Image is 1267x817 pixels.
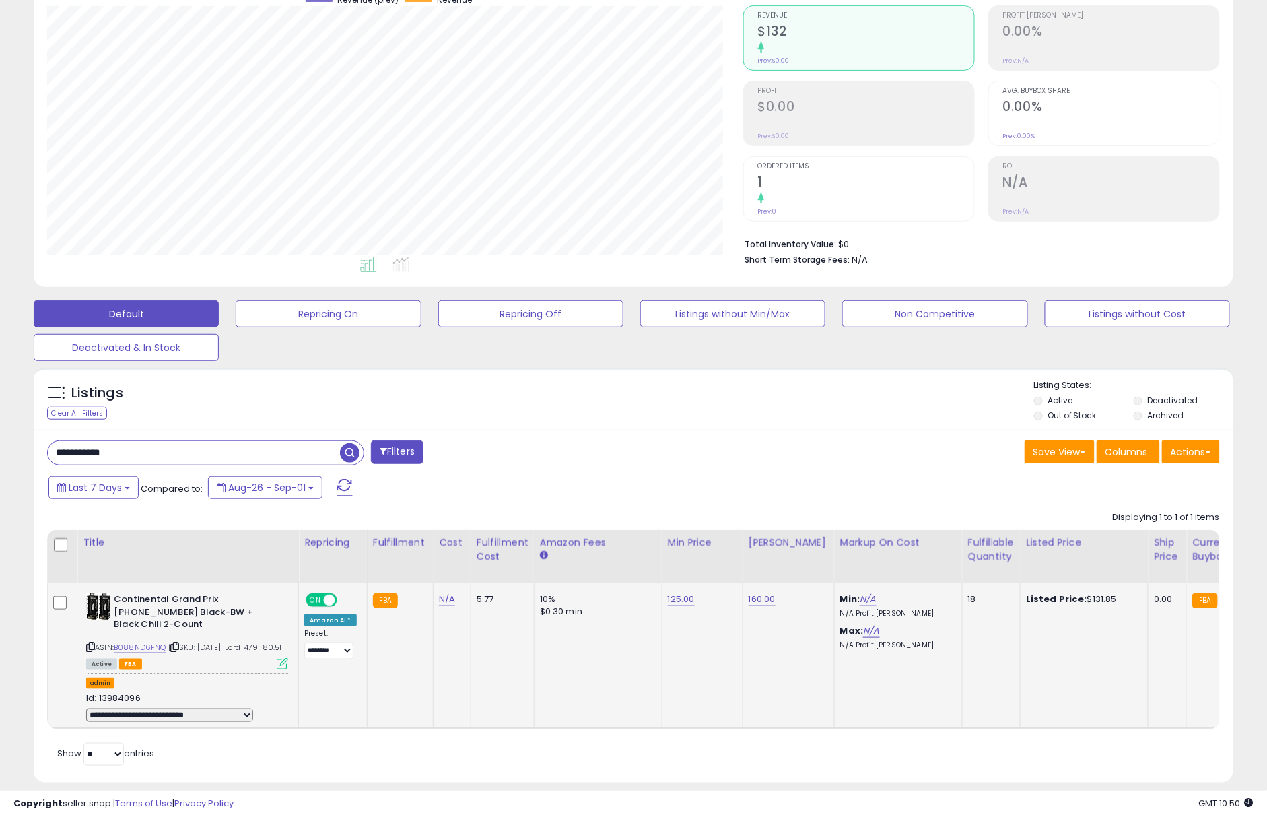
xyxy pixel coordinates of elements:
a: Privacy Policy [174,797,234,810]
button: Save View [1025,440,1095,463]
button: Non Competitive [842,300,1027,327]
div: $0.30 min [540,606,652,618]
span: | SKU: [DATE]-Lord-479-80.51 [168,642,282,653]
div: $131.85 [1026,593,1138,606]
div: Cost [439,535,465,550]
small: Amazon Fees. [540,550,548,562]
label: Out of Stock [1048,410,1097,421]
small: Prev: $0.00 [758,132,790,140]
small: Prev: 0.00% [1003,132,1035,140]
p: N/A Profit [PERSON_NAME] [840,609,952,618]
div: [PERSON_NAME] [749,535,829,550]
button: Last 7 Days [48,476,139,499]
button: Columns [1097,440,1160,463]
div: Markup on Cost [840,535,957,550]
h2: $132 [758,24,974,42]
a: N/A [863,624,879,638]
span: Avg. Buybox Share [1003,88,1219,95]
button: Repricing Off [438,300,623,327]
b: Continental Grand Prix [PHONE_NUMBER] Black-BW + Black Chili 2-Count [114,593,277,634]
h2: N/A [1003,174,1219,193]
button: Aug-26 - Sep-01 [208,476,322,499]
label: Archived [1147,410,1184,421]
p: N/A Profit [PERSON_NAME] [840,641,952,650]
button: admin [86,678,114,689]
span: Profit [PERSON_NAME] [1003,12,1219,20]
button: Listings without Min/Max [640,300,825,327]
button: Listings without Cost [1045,300,1230,327]
span: N/A [852,253,868,266]
h5: Listings [71,384,123,403]
div: Current Buybox Price [1192,535,1262,564]
li: $0 [745,235,1210,251]
div: Amazon AI * [304,614,357,626]
span: Revenue [758,12,974,20]
a: Terms of Use [115,797,172,810]
small: Prev: N/A [1003,57,1029,65]
b: Total Inventory Value: [745,238,837,250]
div: Fulfillment [373,535,427,550]
div: 0.00 [1154,593,1176,606]
span: Show: entries [57,747,154,760]
small: Prev: 0 [758,207,777,216]
img: 51chneJD-SL._SL40_.jpg [86,593,110,620]
button: Deactivated & In Stock [34,334,219,361]
span: Id: 13984096 [86,692,141,705]
small: Prev: $0.00 [758,57,790,65]
span: All listings currently available for purchase on Amazon [86,659,117,670]
span: Aug-26 - Sep-01 [228,481,306,494]
span: 2025-09-9 10:50 GMT [1199,797,1254,810]
p: Listing States: [1034,379,1233,392]
a: N/A [860,593,876,606]
span: FBA [119,659,142,670]
div: Fulfillment Cost [477,535,528,564]
div: 10% [540,593,652,606]
button: Filters [371,440,423,464]
a: B088ND6FNQ [114,642,166,653]
a: 160.00 [749,593,776,606]
button: Repricing On [236,300,421,327]
div: seller snap | | [13,797,234,810]
label: Deactivated [1147,395,1198,406]
span: ROI [1003,163,1219,170]
div: Min Price [668,535,737,550]
div: Displaying 1 to 1 of 1 items [1113,511,1220,524]
small: Prev: N/A [1003,207,1029,216]
span: Ordered Items [758,163,974,170]
b: Min: [840,593,860,606]
div: Ship Price [1154,535,1181,564]
strong: Copyright [13,797,63,810]
a: 125.00 [668,593,695,606]
span: Last 7 Days [69,481,122,494]
h2: 1 [758,174,974,193]
span: Columns [1105,445,1148,459]
div: Fulfillable Quantity [968,535,1015,564]
a: N/A [439,593,455,606]
span: ON [307,595,324,606]
div: 18 [968,593,1010,606]
div: Listed Price [1026,535,1142,550]
b: Max: [840,624,864,637]
th: The percentage added to the cost of goods (COGS) that forms the calculator for Min & Max prices. [834,530,962,583]
div: Preset: [304,629,357,659]
div: Title [83,535,293,550]
div: Amazon Fees [540,535,656,550]
span: Profit [758,88,974,95]
b: Listed Price: [1026,593,1087,606]
small: FBA [373,593,398,608]
h2: $0.00 [758,99,974,117]
span: OFF [335,595,357,606]
div: Clear All Filters [47,407,107,420]
h2: 0.00% [1003,99,1219,117]
h2: 0.00% [1003,24,1219,42]
div: Repricing [304,535,362,550]
small: FBA [1192,593,1217,608]
label: Active [1048,395,1072,406]
div: ASIN: [86,593,288,668]
div: 5.77 [477,593,524,606]
b: Short Term Storage Fees: [745,254,850,265]
button: Default [34,300,219,327]
button: Actions [1162,440,1220,463]
span: Compared to: [141,482,203,495]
